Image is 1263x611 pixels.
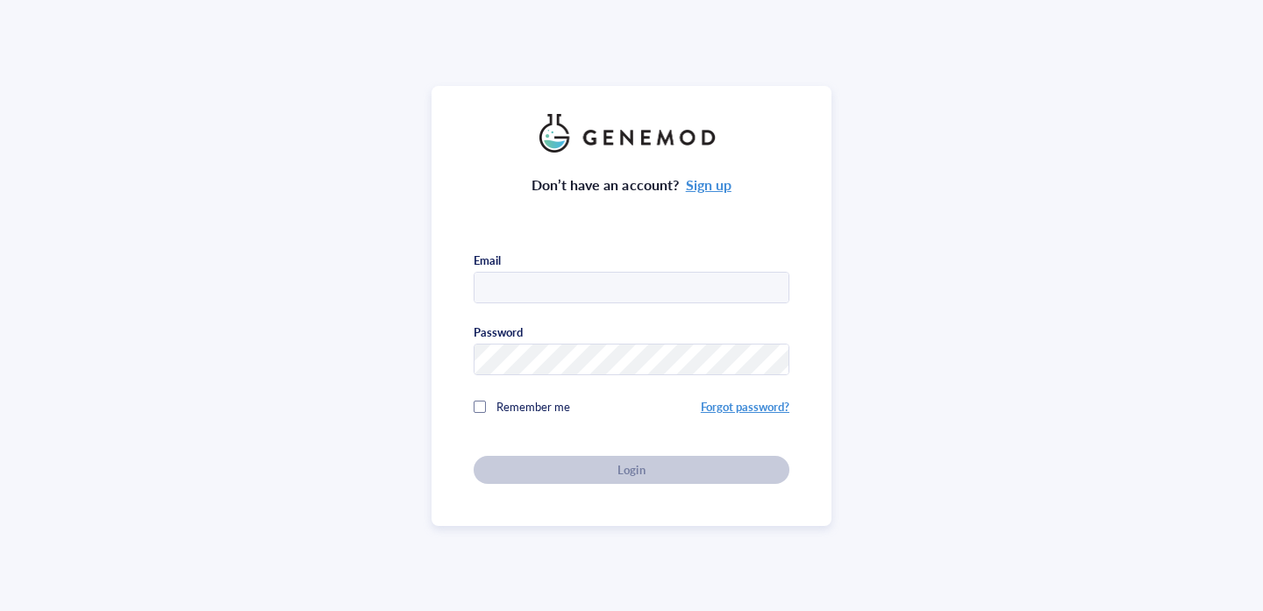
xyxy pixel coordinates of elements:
a: Sign up [686,174,731,195]
div: Email [474,252,501,268]
div: Password [474,324,523,340]
div: Don’t have an account? [532,174,731,196]
a: Forgot password? [701,398,789,415]
img: genemod_logo_light-BcqUzbGq.png [539,114,724,153]
span: Remember me [496,398,570,415]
